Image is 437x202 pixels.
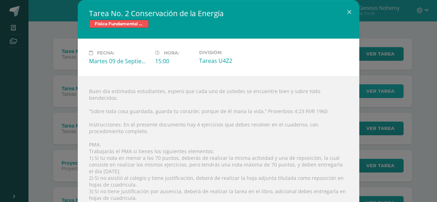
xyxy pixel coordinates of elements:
[199,50,260,55] label: División:
[89,20,149,28] span: Física Fundamental Bas III
[89,8,348,18] h2: Tarea No. 2 Conservación de la Energía
[89,57,150,65] div: Martes 09 de Septiembre
[164,50,179,56] span: Hora:
[199,57,260,65] div: Tareas U4Z2
[97,50,114,56] span: Fecha:
[155,57,194,65] div: 15:00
